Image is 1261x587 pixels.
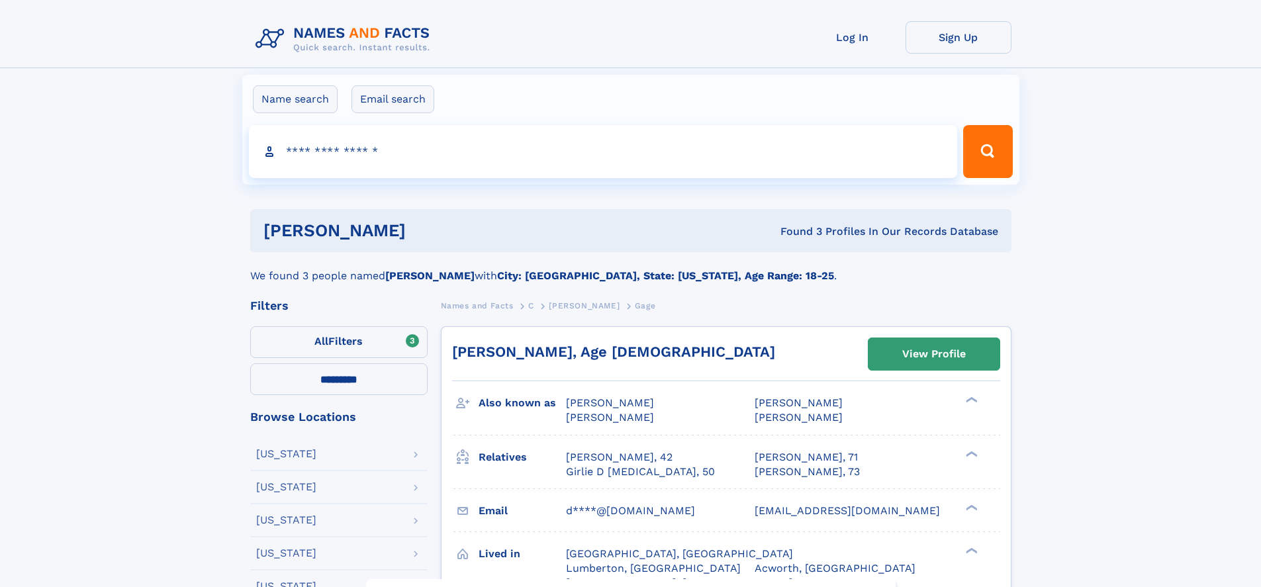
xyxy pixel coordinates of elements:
[566,450,673,465] a: [PERSON_NAME], 42
[755,504,940,517] span: [EMAIL_ADDRESS][DOMAIN_NAME]
[256,548,316,559] div: [US_STATE]
[479,543,566,565] h3: Lived in
[263,222,593,239] h1: [PERSON_NAME]
[497,269,834,282] b: City: [GEOGRAPHIC_DATA], State: [US_STATE], Age Range: 18-25
[963,125,1012,178] button: Search Button
[962,503,978,512] div: ❯
[249,125,958,178] input: search input
[902,339,966,369] div: View Profile
[566,411,654,424] span: [PERSON_NAME]
[755,465,860,479] a: [PERSON_NAME], 73
[250,252,1011,284] div: We found 3 people named with .
[566,562,741,574] span: Lumberton, [GEOGRAPHIC_DATA]
[528,301,534,310] span: C
[868,338,1000,370] a: View Profile
[441,297,514,314] a: Names and Facts
[479,500,566,522] h3: Email
[566,547,793,560] span: [GEOGRAPHIC_DATA], [GEOGRAPHIC_DATA]
[314,335,328,347] span: All
[755,411,843,424] span: [PERSON_NAME]
[962,449,978,458] div: ❯
[250,300,428,312] div: Filters
[250,21,441,57] img: Logo Names and Facts
[962,396,978,404] div: ❯
[256,515,316,525] div: [US_STATE]
[250,411,428,423] div: Browse Locations
[755,396,843,409] span: [PERSON_NAME]
[256,449,316,459] div: [US_STATE]
[755,450,858,465] a: [PERSON_NAME], 71
[962,546,978,555] div: ❯
[528,297,534,314] a: C
[256,482,316,492] div: [US_STATE]
[906,21,1011,54] a: Sign Up
[351,85,434,113] label: Email search
[549,297,620,314] a: [PERSON_NAME]
[452,343,775,360] a: [PERSON_NAME], Age [DEMOGRAPHIC_DATA]
[635,301,655,310] span: Gage
[479,392,566,414] h3: Also known as
[593,224,998,239] div: Found 3 Profiles In Our Records Database
[549,301,620,310] span: [PERSON_NAME]
[253,85,338,113] label: Name search
[385,269,475,282] b: [PERSON_NAME]
[566,465,715,479] a: Girlie D [MEDICAL_DATA], 50
[479,446,566,469] h3: Relatives
[566,396,654,409] span: [PERSON_NAME]
[250,326,428,358] label: Filters
[800,21,906,54] a: Log In
[755,562,915,574] span: Acworth, [GEOGRAPHIC_DATA]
